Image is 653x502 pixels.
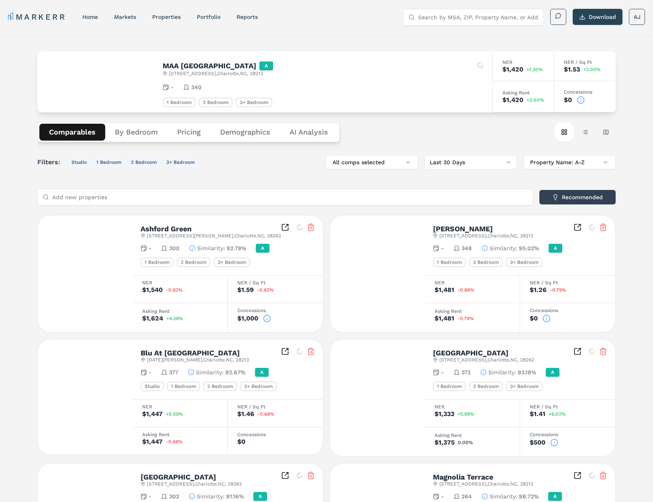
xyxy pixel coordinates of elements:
[573,9,622,25] button: Download
[169,368,178,376] span: 377
[549,244,562,253] div: A
[227,244,246,252] span: 92.79%
[458,440,473,445] span: 0.00%
[461,492,472,500] span: 264
[539,190,616,204] button: Recommended
[530,280,606,285] div: NER / Sq Ft
[439,481,533,487] span: [STREET_ADDRESS] , Charlotte , NC , 28213
[163,62,256,69] h2: MAA [GEOGRAPHIC_DATA]
[37,157,65,167] span: Filters:
[457,288,474,292] span: -0.88%
[128,157,160,167] button: 2 Bedroom
[82,14,98,20] a: home
[435,411,454,417] div: $1,333
[236,98,272,107] div: 3+ Bedroom
[564,97,572,103] div: $0
[167,124,210,141] button: Pricing
[548,492,562,501] div: A
[441,492,444,500] span: -
[502,66,523,73] div: $1,420
[441,244,444,252] span: -
[439,233,533,239] span: [STREET_ADDRESS] , Charlotte , NC , 28213
[142,315,163,322] div: $1,624
[166,316,183,321] span: +4.38%
[142,432,218,437] div: Asking Rent
[490,244,517,252] span: Similarity :
[457,316,474,321] span: -0.79%
[457,412,474,416] span: +5.99%
[502,90,544,95] div: Asking Rent
[197,492,224,500] span: Similarity :
[519,492,539,500] span: 98.72%
[433,225,493,233] h2: [PERSON_NAME]
[435,315,454,322] div: $1,481
[573,347,582,355] a: Inspect Comparables
[166,439,183,444] span: -0.68%
[433,257,466,267] div: 1 Bedroom
[225,368,245,376] span: 92.67%
[169,70,263,77] span: [STREET_ADDRESS] , Charlotte , NC , 28213
[488,368,516,376] span: Similarity :
[105,124,167,141] button: By Bedroom
[433,349,508,357] h2: [GEOGRAPHIC_DATA]
[439,357,534,363] span: [STREET_ADDRESS] , Charlotte , NC , 28262
[142,411,163,417] div: $1,447
[171,83,173,91] span: -
[149,492,151,500] span: -
[629,9,645,25] button: AJ
[141,382,164,391] div: Studio
[564,60,606,65] div: NER / Sq Ft
[237,432,313,437] div: Concessions
[166,412,183,416] span: +0.59%
[433,382,466,391] div: 1 Bedroom
[523,155,616,169] button: Property Name: A-Z
[502,97,523,103] div: $1,420
[257,288,274,292] span: -0.63%
[435,287,454,293] div: $1,481
[226,492,244,500] span: 91.16%
[526,67,543,72] span: +1.30%
[142,309,218,314] div: Asking Rent
[237,308,313,313] div: Concessions
[530,432,606,437] div: Concessions
[257,412,274,416] span: -0.68%
[506,382,543,391] div: 3+ Bedroom
[141,257,173,267] div: 1 Bedroom
[196,368,224,376] span: Similarity :
[564,66,580,73] div: $1.53
[490,492,517,500] span: Similarity :
[461,244,472,252] span: 348
[518,368,536,376] span: 93.18%
[573,223,582,231] a: Inspect Comparables
[502,60,544,65] div: NER
[253,492,267,501] div: A
[141,349,240,357] h2: Blu At [GEOGRAPHIC_DATA]
[240,382,277,391] div: 3+ Bedroom
[114,14,136,20] a: markets
[255,368,269,377] div: A
[142,404,218,409] div: NER
[210,124,280,141] button: Demographics
[530,411,545,417] div: $1.41
[634,13,641,21] span: AJ
[141,473,216,481] h2: [GEOGRAPHIC_DATA]
[237,287,254,293] div: $1.59
[163,157,198,167] button: 3+ Bedroom
[152,14,181,20] a: properties
[281,347,289,355] a: Inspect Comparables
[256,244,269,253] div: A
[169,492,179,500] span: 302
[326,155,418,169] button: All comps selected
[93,157,124,167] button: 1 Bedroom
[163,98,196,107] div: 1 Bedroom
[197,244,225,252] span: Similarity :
[469,382,503,391] div: 2 Bedroom
[259,61,273,70] div: A
[435,433,510,438] div: Asking Rent
[461,368,471,376] span: 372
[237,315,258,322] div: $1,000
[214,257,250,267] div: 3+ Bedroom
[197,14,220,20] a: Portfolio
[435,309,510,314] div: Asking Rent
[147,481,242,487] span: [STREET_ADDRESS] , Charlotte , NC , 28262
